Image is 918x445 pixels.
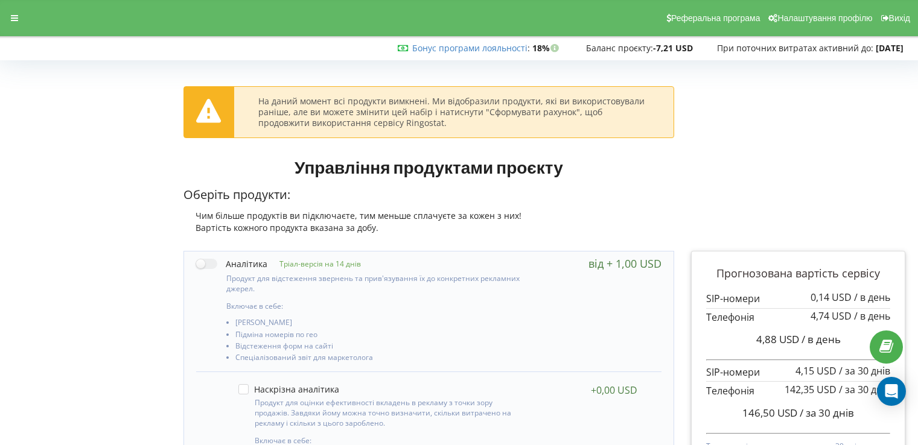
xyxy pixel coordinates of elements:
[839,383,890,396] span: / за 30 днів
[235,330,522,342] li: Підміна номерів по гео
[183,222,675,234] div: Вартість кожного продукта вказана за добу.
[183,186,675,204] p: Оберіть продукти:
[226,273,522,294] p: Продукт для відстеження звернень та прив'язування їх до конкретних рекламних джерел.
[235,342,522,353] li: Відстеження форм на сайті
[267,259,361,269] p: Тріал-версія на 14 днів
[183,156,675,178] h1: Управління продуктами проєкту
[854,309,890,323] span: / в день
[706,384,890,398] p: Телефонія
[876,42,904,54] strong: [DATE]
[235,353,522,365] li: Спеціалізований звіт для маркетолога
[877,377,906,406] div: Open Intercom Messenger
[717,42,873,54] span: При поточних витратах активний до:
[777,13,872,23] span: Налаштування профілю
[706,266,890,282] p: Прогнозована вартість сервісу
[258,96,650,129] div: На даний момент всі продукти вимкнені. Ми відобразили продукти, які ви використовували раніше, ал...
[800,406,854,420] span: / за 30 днів
[839,364,890,377] span: / за 30 днів
[235,318,522,330] li: [PERSON_NAME]
[412,42,530,54] span: :
[591,384,637,396] div: +0,00 USD
[238,384,339,394] label: Наскрізна аналітика
[532,42,562,54] strong: 18%
[811,309,852,323] span: 4,74 USD
[795,364,837,377] span: 4,15 USD
[811,291,852,304] span: 0,14 USD
[854,291,890,304] span: / в день
[588,257,661,270] div: від + 1,00 USD
[586,42,653,54] span: Баланс проєкту:
[706,292,890,306] p: SIP-номери
[785,383,837,396] span: 142,35 USD
[889,13,910,23] span: Вихід
[226,301,522,311] p: Включає в себе:
[742,406,797,420] span: 146,50 USD
[671,13,760,23] span: Реферальна програма
[706,311,890,324] p: Телефонія
[706,365,890,379] p: SIP-номери
[255,397,518,428] p: Продукт для оцінки ефективності вкладень в рекламу з точки зору продажів. Завдяки йому можна точн...
[412,42,528,54] a: Бонус програми лояльності
[183,210,675,222] div: Чим більше продуктів ви підключаєте, тим меньше сплачуєте за кожен з них!
[196,257,267,270] label: Аналітика
[802,332,841,346] span: / в день
[756,332,799,346] span: 4,88 USD
[653,42,693,54] strong: -7,21 USD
